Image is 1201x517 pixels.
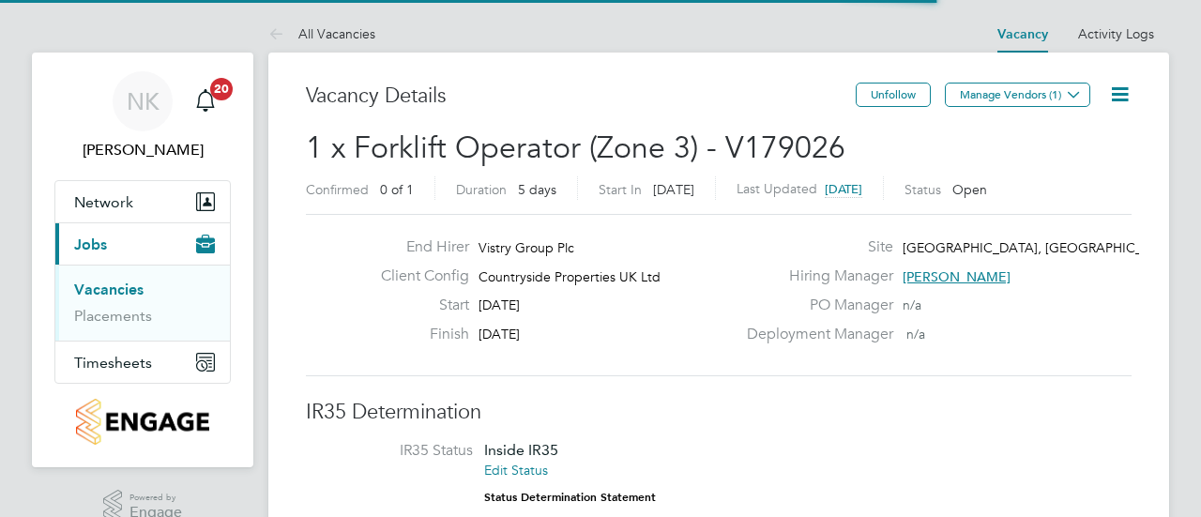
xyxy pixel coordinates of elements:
span: [GEOGRAPHIC_DATA], [GEOGRAPHIC_DATA] [903,239,1180,256]
button: Manage Vendors (1) [945,83,1090,107]
label: PO Manager [736,296,893,315]
span: Countryside Properties UK Ltd [479,268,661,285]
span: [PERSON_NAME] [903,268,1011,285]
label: Status [905,181,941,198]
label: Site [736,237,893,257]
span: [DATE] [479,326,520,342]
a: All Vacancies [268,25,375,42]
span: Vistry Group Plc [479,239,574,256]
span: Open [952,181,987,198]
button: Unfollow [856,83,931,107]
label: Client Config [366,266,469,286]
span: 0 of 1 [380,181,414,198]
span: NK [127,89,160,114]
nav: Main navigation [32,53,253,467]
h3: Vacancy Details [306,83,856,110]
label: Duration [456,181,507,198]
label: End Hirer [366,237,469,257]
span: Timesheets [74,354,152,372]
span: 1 x Forklift Operator (Zone 3) - V179026 [306,129,845,166]
span: [DATE] [479,297,520,313]
button: Jobs [55,223,230,265]
span: [DATE] [825,181,862,197]
a: Vacancies [74,281,144,298]
label: IR35 Status [325,441,473,461]
a: Activity Logs [1078,25,1154,42]
span: 20 [210,78,233,100]
label: Hiring Manager [736,266,893,286]
button: Network [55,181,230,222]
span: Network [74,193,133,211]
label: Deployment Manager [736,325,893,344]
strong: Status Determination Statement [484,491,656,504]
span: n/a [903,297,921,313]
img: countryside-properties-logo-retina.png [76,399,208,445]
div: Jobs [55,265,230,341]
label: Confirmed [306,181,369,198]
span: n/a [906,326,925,342]
label: Last Updated [737,180,817,197]
a: 20 [187,71,224,131]
a: Vacancy [997,26,1048,42]
a: Placements [74,307,152,325]
span: [DATE] [653,181,694,198]
span: Jobs [74,236,107,253]
button: Timesheets [55,342,230,383]
label: Finish [366,325,469,344]
a: Edit Status [484,462,548,479]
label: Start In [599,181,642,198]
span: Neil Kendrick [54,139,231,161]
span: Inside IR35 [484,441,558,459]
span: 5 days [518,181,556,198]
a: NK[PERSON_NAME] [54,71,231,161]
a: Go to home page [54,399,231,445]
h3: IR35 Determination [306,399,1132,426]
span: Powered by [129,490,182,506]
label: Start [366,296,469,315]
